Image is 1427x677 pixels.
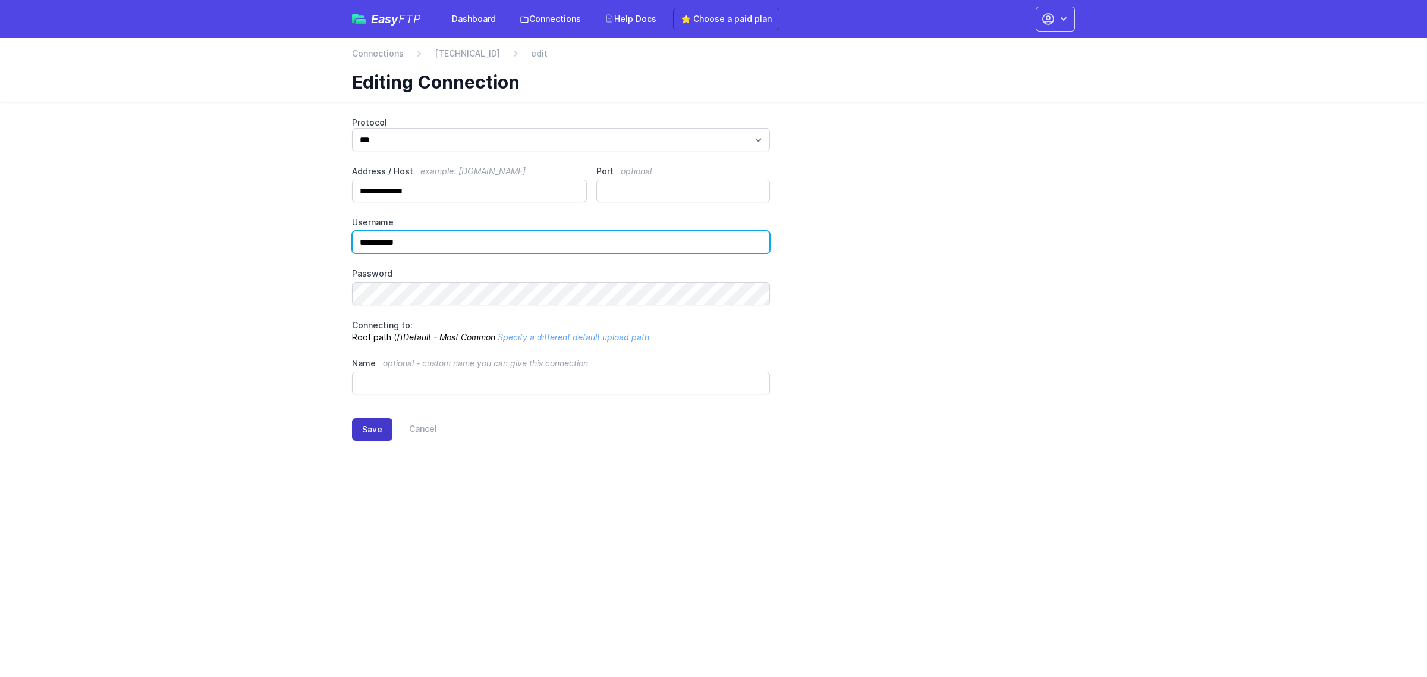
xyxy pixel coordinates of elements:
[352,13,421,25] a: EasyFTP
[352,48,1075,67] nav: Breadcrumb
[435,48,500,59] a: [TECHNICAL_ID]
[531,48,548,59] span: edit
[352,117,770,128] label: Protocol
[513,8,588,30] a: Connections
[371,13,421,25] span: Easy
[498,332,649,342] a: Specify a different default upload path
[445,8,503,30] a: Dashboard
[1368,618,1413,663] iframe: Drift Widget Chat Controller
[420,166,526,176] span: example: [DOMAIN_NAME]
[673,8,779,30] a: ⭐ Choose a paid plan
[598,8,664,30] a: Help Docs
[352,217,770,228] label: Username
[352,268,770,280] label: Password
[352,319,770,343] p: Root path (/)
[596,165,770,177] label: Port
[403,332,495,342] i: Default - Most Common
[352,320,413,330] span: Connecting to:
[383,358,588,368] span: optional - custom name you can give this connection
[621,166,652,176] span: optional
[352,165,587,177] label: Address / Host
[352,14,366,24] img: easyftp_logo.png
[398,12,421,26] span: FTP
[352,48,404,59] a: Connections
[352,418,392,441] button: Save
[392,418,437,441] a: Cancel
[352,71,1065,93] h1: Editing Connection
[352,358,770,369] label: Name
